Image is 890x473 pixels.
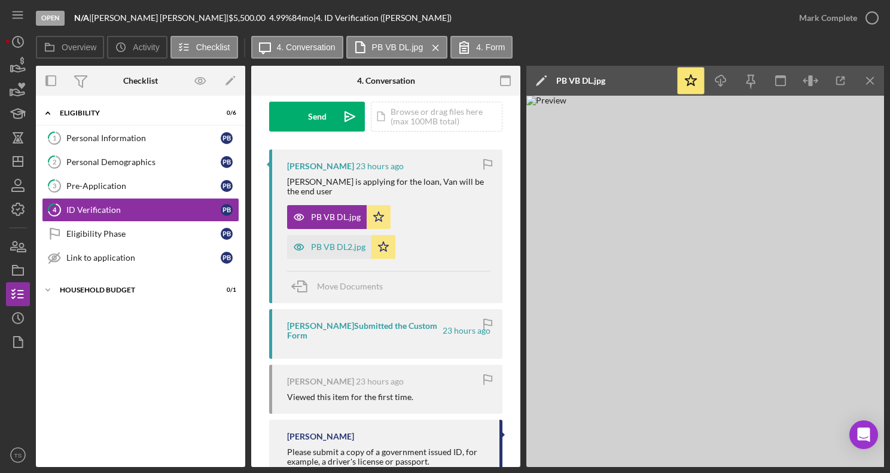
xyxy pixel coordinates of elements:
[42,246,239,270] a: Link to applicationPB
[53,158,56,166] tspan: 2
[66,133,221,143] div: Personal Information
[133,42,159,52] label: Activity
[92,13,228,23] div: [PERSON_NAME] [PERSON_NAME] |
[42,126,239,150] a: 1Personal InformationPB
[53,134,56,142] tspan: 1
[74,13,92,23] div: |
[228,13,269,23] div: $5,500.00
[287,321,441,340] div: [PERSON_NAME] Submitted the Custom Form
[556,76,605,86] div: PB VB DL.jpg
[849,420,878,449] div: Open Intercom Messenger
[287,271,395,301] button: Move Documents
[53,182,56,190] tspan: 3
[66,181,221,191] div: Pre-Application
[787,6,884,30] button: Mark Complete
[372,42,423,52] label: PB VB DL.jpg
[66,229,221,239] div: Eligibility Phase
[60,109,206,117] div: ELIGIBILITY
[66,253,221,263] div: Link to application
[269,13,292,23] div: 4.99 %
[221,228,233,240] div: P B
[215,109,236,117] div: 0 / 6
[287,205,391,229] button: PB VB DL.jpg
[221,156,233,168] div: P B
[357,76,415,86] div: 4. Conversation
[14,452,22,459] text: TS
[221,204,233,216] div: P B
[60,286,206,294] div: Household Budget
[215,286,236,294] div: 0 / 1
[287,392,413,402] div: Viewed this item for the first time.
[308,102,327,132] div: Send
[170,36,238,59] button: Checklist
[6,443,30,467] button: TS
[317,281,383,291] span: Move Documents
[443,326,490,335] time: 2025-08-19 18:12
[476,42,505,52] label: 4. Form
[221,252,233,264] div: P B
[287,235,395,259] button: PB VB DL2.jpg
[42,198,239,222] a: 4ID VerificationPB
[356,377,404,386] time: 2025-08-19 18:01
[277,42,336,52] label: 4. Conversation
[42,222,239,246] a: Eligibility PhasePB
[42,174,239,198] a: 3Pre-ApplicationPB
[66,205,221,215] div: ID Verification
[356,161,404,171] time: 2025-08-19 18:15
[42,150,239,174] a: 2Personal DemographicsPB
[196,42,230,52] label: Checklist
[313,13,452,23] div: | 4. ID Verification ([PERSON_NAME])
[799,6,857,30] div: Mark Complete
[292,13,313,23] div: 84 mo
[346,36,448,59] button: PB VB DL.jpg
[526,96,885,467] img: Preview
[62,42,96,52] label: Overview
[269,102,365,132] button: Send
[287,177,490,196] div: [PERSON_NAME] is applying for the loan, Van will be the end user
[53,206,57,213] tspan: 4
[287,432,354,441] div: [PERSON_NAME]
[221,132,233,144] div: P B
[450,36,513,59] button: 4. Form
[221,180,233,192] div: P B
[287,161,354,171] div: [PERSON_NAME]
[66,157,221,167] div: Personal Demographics
[36,11,65,26] div: Open
[311,242,365,252] div: PB VB DL2.jpg
[311,212,361,222] div: PB VB DL.jpg
[123,76,158,86] div: Checklist
[107,36,167,59] button: Activity
[74,13,89,23] b: N/A
[36,36,104,59] button: Overview
[287,377,354,386] div: [PERSON_NAME]
[251,36,343,59] button: 4. Conversation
